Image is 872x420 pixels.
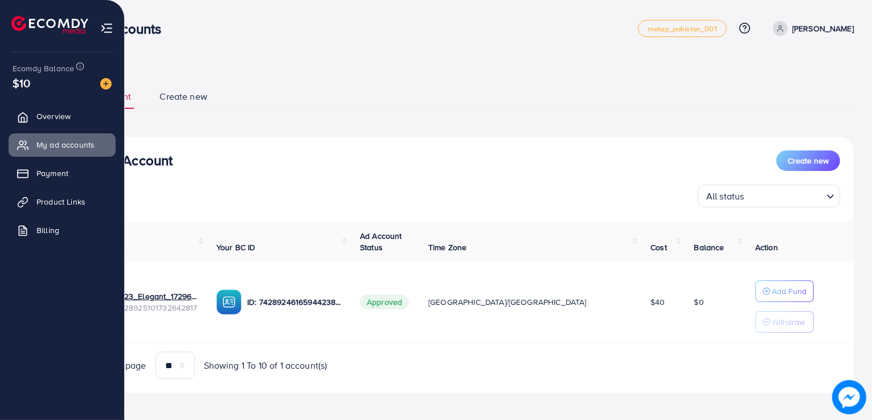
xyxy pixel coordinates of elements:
[36,196,85,207] span: Product Links
[638,20,727,37] a: metap_pakistan_001
[360,230,402,253] span: Ad Account Status
[755,280,814,302] button: Add Fund
[100,78,112,89] img: image
[650,296,665,308] span: $40
[36,111,71,122] span: Overview
[755,311,814,333] button: Withdraw
[104,291,198,314] div: <span class='underline'>1019823_Elegant_1729681421383</span></br>7428925101732642817
[204,359,327,372] span: Showing 1 To 10 of 1 account(s)
[648,25,717,32] span: metap_pakistan_001
[9,162,116,185] a: Payment
[9,133,116,156] a: My ad accounts
[694,242,724,253] span: Balance
[9,219,116,242] a: Billing
[247,295,342,309] p: ID: 7428924616594423825
[36,225,59,236] span: Billing
[9,190,116,213] a: Product Links
[768,21,854,36] a: [PERSON_NAME]
[772,315,805,329] p: Withdraw
[748,186,822,205] input: Search for option
[832,380,866,414] img: image
[698,185,840,207] div: Search for option
[694,296,704,308] span: $0
[11,16,88,34] img: logo
[788,155,829,166] span: Create new
[36,168,68,179] span: Payment
[772,284,807,298] p: Add Fund
[100,22,113,35] img: menu
[428,242,466,253] span: Time Zone
[36,139,95,150] span: My ad accounts
[216,242,256,253] span: Your BC ID
[704,188,747,205] span: All status
[9,105,116,128] a: Overview
[159,90,207,103] span: Create new
[77,152,173,169] h3: List Ad Account
[104,302,198,313] span: ID: 7428925101732642817
[13,63,74,74] span: Ecomdy Balance
[428,296,587,308] span: [GEOGRAPHIC_DATA]/[GEOGRAPHIC_DATA]
[792,22,854,35] p: [PERSON_NAME]
[104,291,198,302] a: 1019823_Elegant_1729681421383
[216,289,241,315] img: ic-ba-acc.ded83a64.svg
[360,295,409,309] span: Approved
[776,150,840,171] button: Create new
[650,242,667,253] span: Cost
[755,242,778,253] span: Action
[13,75,30,91] span: $10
